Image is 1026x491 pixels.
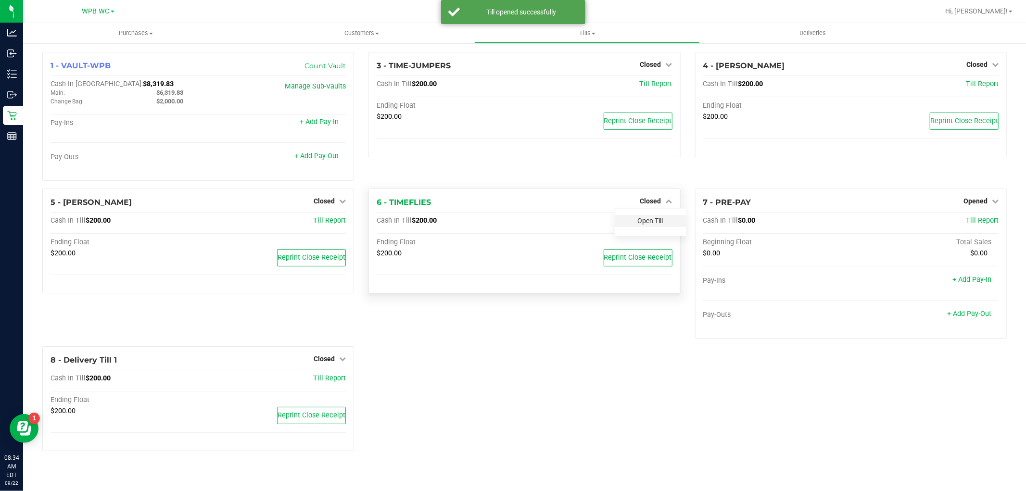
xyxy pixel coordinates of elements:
[966,216,999,225] a: Till Report
[51,61,111,70] span: 1 - VAULT-WPB
[640,197,661,205] span: Closed
[51,407,76,415] span: $200.00
[700,23,925,43] a: Deliveries
[930,117,998,125] span: Reprint Close Receipt
[313,374,346,382] a: Till Report
[377,238,524,247] div: Ending Float
[703,216,738,225] span: Cash In Till
[304,62,346,70] a: Count Vault
[51,198,132,207] span: 5 - [PERSON_NAME]
[10,414,38,443] iframe: Resource center
[638,217,663,225] a: Open Till
[249,29,474,38] span: Customers
[945,7,1008,15] span: Hi, [PERSON_NAME]!
[377,80,412,88] span: Cash In Till
[249,23,474,43] a: Customers
[300,118,339,126] a: + Add Pay-In
[703,113,728,121] span: $200.00
[952,276,991,284] a: + Add Pay-In
[7,111,17,120] inline-svg: Retail
[604,249,672,266] button: Reprint Close Receipt
[51,396,198,404] div: Ending Float
[947,310,991,318] a: + Add Pay-Out
[7,90,17,100] inline-svg: Outbound
[963,197,988,205] span: Opened
[7,69,17,79] inline-svg: Inventory
[277,249,346,266] button: Reprint Close Receipt
[377,61,451,70] span: 3 - TIME-JUMPERS
[604,117,672,125] span: Reprint Close Receipt
[475,29,699,38] span: Tills
[51,98,84,105] span: Change Bag:
[23,23,249,43] a: Purchases
[377,101,524,110] div: Ending Float
[738,216,756,225] span: $0.00
[640,61,661,68] span: Closed
[703,80,738,88] span: Cash In Till
[377,198,431,207] span: 6 - TIMEFLIES
[930,113,999,130] button: Reprint Close Receipt
[51,249,76,257] span: $200.00
[143,80,174,88] span: $8,319.83
[285,82,346,90] a: Manage Sub-Vaults
[412,216,437,225] span: $200.00
[28,413,40,424] iframe: Resource center unread badge
[377,113,402,121] span: $200.00
[966,80,999,88] a: Till Report
[640,80,672,88] a: Till Report
[7,49,17,58] inline-svg: Inbound
[278,253,345,262] span: Reprint Close Receipt
[377,216,412,225] span: Cash In Till
[966,61,988,68] span: Closed
[970,249,988,257] span: $0.00
[703,277,851,285] div: Pay-Ins
[465,7,578,17] div: Till opened successfully
[51,119,198,127] div: Pay-Ins
[156,89,183,96] span: $6,319.83
[604,253,672,262] span: Reprint Close Receipt
[86,374,111,382] span: $200.00
[314,355,335,363] span: Closed
[23,29,249,38] span: Purchases
[7,131,17,141] inline-svg: Reports
[4,479,19,487] p: 09/22
[377,249,402,257] span: $200.00
[294,152,339,160] a: + Add Pay-Out
[82,7,110,15] span: WPB WC
[314,197,335,205] span: Closed
[313,216,346,225] a: Till Report
[51,374,86,382] span: Cash In Till
[703,311,851,319] div: Pay-Outs
[703,61,785,70] span: 4 - [PERSON_NAME]
[4,453,19,479] p: 08:34 AM EDT
[51,89,65,96] span: Main:
[278,411,345,419] span: Reprint Close Receipt
[51,216,86,225] span: Cash In Till
[51,80,143,88] span: Cash In [GEOGRAPHIC_DATA]:
[277,407,346,424] button: Reprint Close Receipt
[738,80,763,88] span: $200.00
[51,153,198,162] div: Pay-Outs
[604,113,672,130] button: Reprint Close Receipt
[851,238,999,247] div: Total Sales
[703,238,851,247] div: Beginning Float
[86,216,111,225] span: $200.00
[51,355,117,365] span: 8 - Delivery Till 1
[703,101,851,110] div: Ending Float
[156,98,183,105] span: $2,000.00
[51,238,198,247] div: Ending Float
[703,249,721,257] span: $0.00
[7,28,17,38] inline-svg: Analytics
[703,198,751,207] span: 7 - PRE-PAY
[412,80,437,88] span: $200.00
[474,23,700,43] a: Tills
[786,29,839,38] span: Deliveries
